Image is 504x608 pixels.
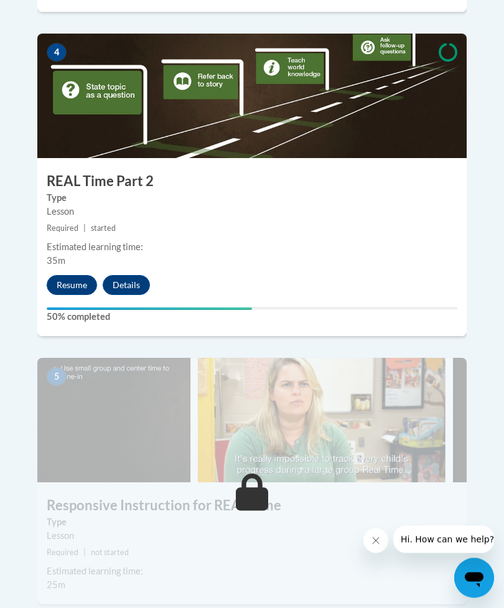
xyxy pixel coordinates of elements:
img: Course Image [37,358,467,483]
div: Lesson [47,205,457,219]
span: | [83,224,86,233]
div: Estimated learning time: [47,241,457,255]
span: 4 [47,44,67,62]
iframe: Close message [363,528,388,553]
span: | [83,548,86,558]
span: 5 [47,368,67,386]
span: 35m [47,256,65,266]
h3: Responsive Instruction for REAL Time [37,497,467,516]
h3: REAL Time Part 2 [37,172,467,192]
img: Course Image [37,34,467,159]
iframe: Message from company [393,526,494,553]
label: Type [47,516,457,530]
button: Details [103,276,150,296]
div: Lesson [47,530,457,543]
span: Required [47,224,78,233]
span: Required [47,548,78,558]
iframe: Button to launch messaging window [454,558,494,598]
span: not started [91,548,129,558]
label: Type [47,192,457,205]
span: 25m [47,580,65,591]
span: started [91,224,116,233]
button: Resume [47,276,97,296]
div: Estimated learning time: [47,565,457,579]
label: 50% completed [47,311,457,324]
div: Your progress [47,308,252,311]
